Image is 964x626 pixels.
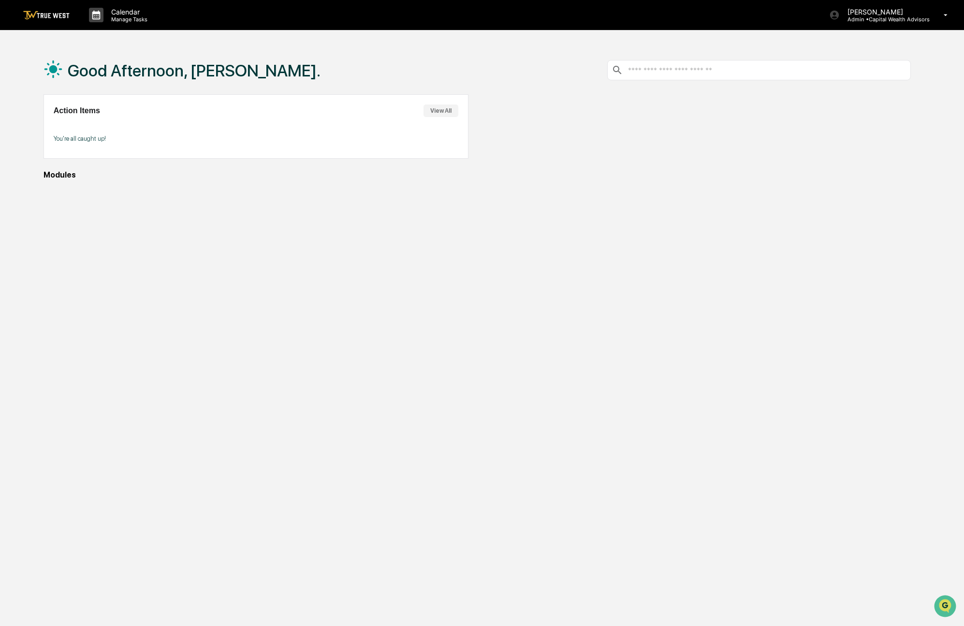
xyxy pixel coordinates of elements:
[840,16,930,23] p: Admin • Capital Wealth Advisors
[6,118,66,135] a: 🖐️Preclearance
[80,122,120,132] span: Attestations
[44,170,911,179] div: Modules
[68,164,117,171] a: Powered byPylon
[10,141,17,149] div: 🔎
[19,122,62,132] span: Preclearance
[10,20,176,36] p: How can we help?
[933,594,959,620] iframe: Open customer support
[10,123,17,131] div: 🖐️
[33,74,159,84] div: Start new chat
[23,11,70,20] img: logo
[33,84,122,91] div: We're available if you need us!
[103,8,152,16] p: Calendar
[96,164,117,171] span: Pylon
[66,118,124,135] a: 🗄️Attestations
[103,16,152,23] p: Manage Tasks
[424,104,458,117] button: View All
[70,123,78,131] div: 🗄️
[6,136,65,154] a: 🔎Data Lookup
[10,74,27,91] img: 1746055101610-c473b297-6a78-478c-a979-82029cc54cd1
[840,8,930,16] p: [PERSON_NAME]
[164,77,176,89] button: Start new chat
[54,106,100,115] h2: Action Items
[68,61,321,80] h1: Good Afternoon, [PERSON_NAME].
[19,140,61,150] span: Data Lookup
[54,135,458,142] p: You're all caught up!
